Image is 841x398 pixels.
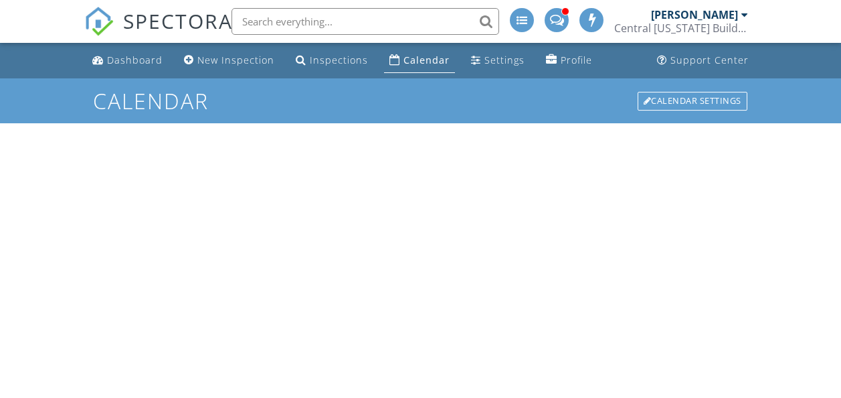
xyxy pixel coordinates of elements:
div: Calendar [403,54,450,66]
a: Inspections [290,48,373,73]
div: Inspections [310,54,368,66]
div: Central Florida Building Inspectors [614,21,748,35]
a: Calendar [384,48,455,73]
div: Profile [561,54,592,66]
div: New Inspection [197,54,274,66]
a: Profile [541,48,597,73]
img: The Best Home Inspection Software - Spectora [84,7,114,36]
a: New Inspection [179,48,280,73]
a: SPECTORA [84,18,233,46]
div: Calendar Settings [638,92,747,111]
span: SPECTORA [123,7,233,35]
a: Dashboard [87,48,168,73]
a: Calendar Settings [636,90,749,112]
div: Dashboard [107,54,163,66]
input: Search everything... [231,8,499,35]
a: Settings [466,48,530,73]
a: Support Center [652,48,754,73]
div: [PERSON_NAME] [651,8,738,21]
div: Support Center [670,54,749,66]
h1: Calendar [93,89,749,113]
div: Settings [484,54,525,66]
